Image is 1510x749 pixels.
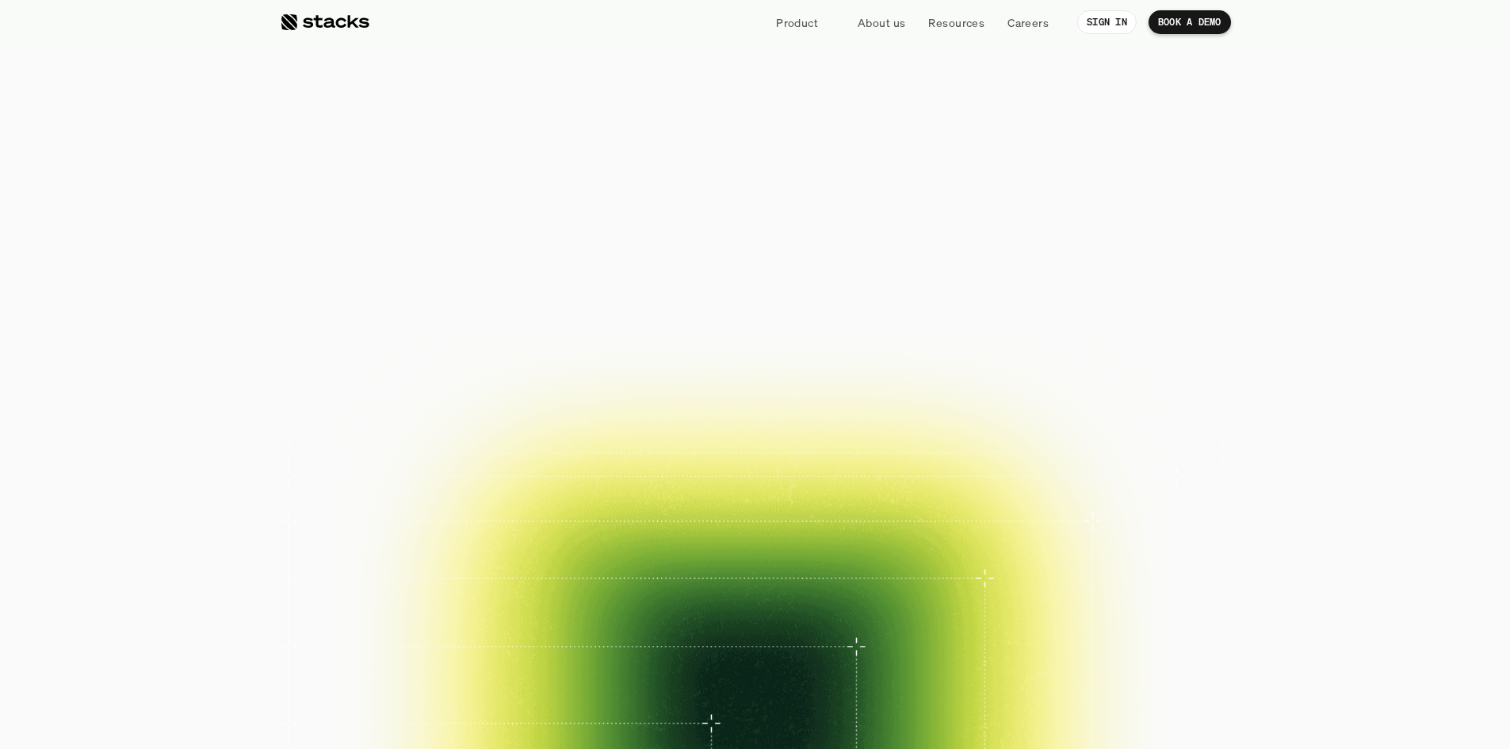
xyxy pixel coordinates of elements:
p: SIGN IN [1087,17,1127,28]
a: Resources [919,8,994,36]
a: About us [848,8,915,36]
a: EXPLORE PRODUCT [744,337,913,375]
a: Careers [998,8,1058,36]
p: Resources [928,14,984,31]
a: BOOK A DEMO [1149,10,1231,34]
p: Product [776,14,818,31]
p: Careers [1007,14,1049,31]
span: financial [602,117,862,185]
span: The [469,117,589,185]
span: Reimagined. [567,185,942,254]
p: BOOK A DEMO [624,345,709,366]
span: close. [875,117,1041,185]
a: SIGN IN [1077,10,1137,34]
p: Close your books faster, smarter, and risk-free with Stacks, the AI tool for accounting teams. [567,271,943,318]
p: BOOK A DEMO [1158,17,1221,28]
p: About us [858,14,905,31]
p: EXPLORE PRODUCT [770,345,886,366]
a: BOOK A DEMO [598,337,736,375]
